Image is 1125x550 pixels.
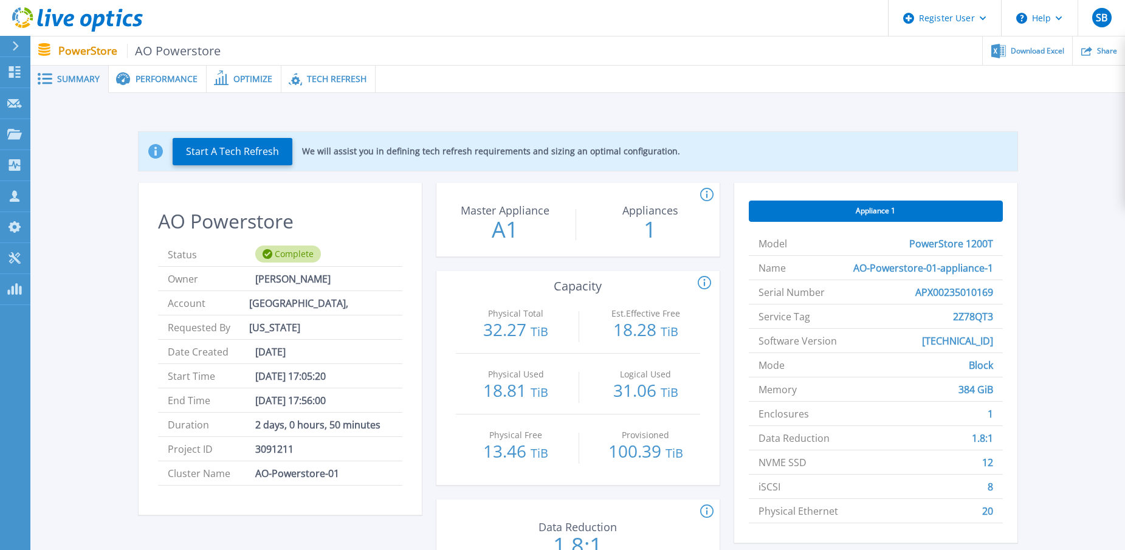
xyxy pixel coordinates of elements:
[591,321,700,340] p: 18.28
[909,232,993,255] span: PowerStore 1200T
[233,75,272,83] span: Optimize
[255,388,326,412] span: [DATE] 17:56:00
[759,499,838,523] span: Physical Ethernet
[982,499,993,523] span: 20
[136,75,198,83] span: Performance
[464,431,567,439] p: Physical Free
[1097,47,1117,55] span: Share
[915,280,993,304] span: APX00235010169
[759,256,786,280] span: Name
[255,340,286,363] span: [DATE]
[585,205,715,216] p: Appliances
[591,382,700,401] p: 31.06
[168,340,255,363] span: Date Created
[168,388,255,412] span: End Time
[594,431,697,439] p: Provisioned
[759,280,825,304] span: Serial Number
[512,521,642,532] p: Data Reduction
[1096,13,1107,22] span: SB
[168,364,255,388] span: Start Time
[759,475,780,498] span: iSCSI
[255,413,380,436] span: 2 days, 0 hours, 50 minutes
[531,323,548,340] span: TiB
[531,445,548,461] span: TiB
[1011,47,1064,55] span: Download Excel
[759,402,809,425] span: Enclosures
[168,267,255,290] span: Owner
[307,75,366,83] span: Tech Refresh
[591,442,700,462] p: 100.39
[661,323,678,340] span: TiB
[972,426,993,450] span: 1.8:1
[531,384,548,400] span: TiB
[462,321,571,340] p: 32.27
[594,309,697,318] p: Est.Effective Free
[462,382,571,401] p: 18.81
[58,44,221,58] p: PowerStore
[759,450,807,474] span: NVME SSD
[594,370,697,379] p: Logical Used
[582,219,718,241] p: 1
[255,267,331,290] span: [PERSON_NAME]
[958,377,993,401] span: 384 GiB
[173,138,292,165] button: Start A Tech Refresh
[168,413,255,436] span: Duration
[158,210,402,233] h2: AO Powerstore
[168,315,255,339] span: Requested By
[437,219,573,241] p: A1
[759,329,837,352] span: Software Version
[57,75,100,83] span: Summary
[759,426,830,450] span: Data Reduction
[759,232,787,255] span: Model
[759,353,785,377] span: Mode
[969,353,993,377] span: Block
[168,242,255,266] span: Status
[302,146,680,156] p: We will assist you in defining tech refresh requirements and sizing an optimal configuration.
[255,364,326,388] span: [DATE] 17:05:20
[127,44,221,58] span: AO Powerstore
[249,291,392,315] span: [GEOGRAPHIC_DATA], [US_STATE]
[168,291,250,315] span: Account
[759,304,810,328] span: Service Tag
[922,329,993,352] span: [TECHNICAL_ID]
[759,377,797,401] span: Memory
[464,309,567,318] p: Physical Total
[661,384,678,400] span: TiB
[856,206,895,216] span: Appliance 1
[988,402,993,425] span: 1
[255,437,294,461] span: 3091211
[168,461,255,485] span: Cluster Name
[982,450,993,474] span: 12
[988,475,993,498] span: 8
[953,304,993,328] span: 2Z78QT3
[666,445,683,461] span: TiB
[255,246,321,263] div: Complete
[462,442,571,462] p: 13.46
[853,256,993,280] span: AO-Powerstore-01-appliance-1
[464,370,567,379] p: Physical Used
[168,437,255,461] span: Project ID
[255,461,339,485] span: AO-Powerstore-01
[440,205,570,216] p: Master Appliance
